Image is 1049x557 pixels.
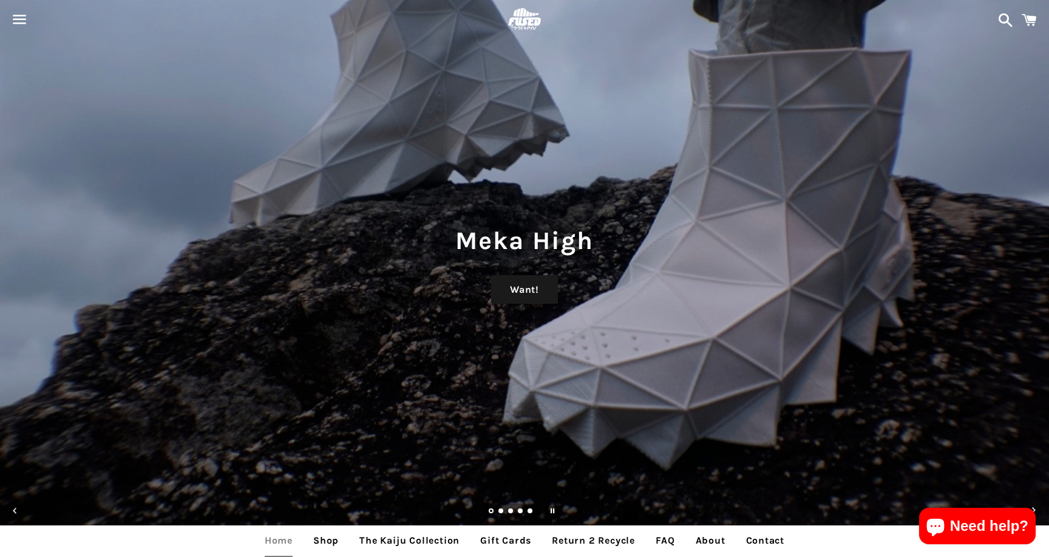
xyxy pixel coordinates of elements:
a: About [687,525,735,556]
a: Slide 1, current [489,509,495,515]
button: Previous slide [2,497,29,524]
a: FAQ [647,525,684,556]
a: Shop [304,525,348,556]
a: Load slide 4 [518,509,524,515]
a: Gift Cards [471,525,540,556]
a: Load slide 3 [508,509,514,515]
a: The Kaiju Collection [350,525,469,556]
h1: Meka High [12,223,1037,258]
a: Home [256,525,302,556]
a: Return 2 Recycle [543,525,644,556]
a: Want! [491,275,558,304]
a: Load slide 2 [498,509,504,515]
a: Load slide 5 [528,509,534,515]
a: Contact [737,525,794,556]
button: Next slide [1020,497,1047,524]
button: Pause slideshow [539,497,566,524]
inbox-online-store-chat: Shopify online store chat [915,508,1039,547]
